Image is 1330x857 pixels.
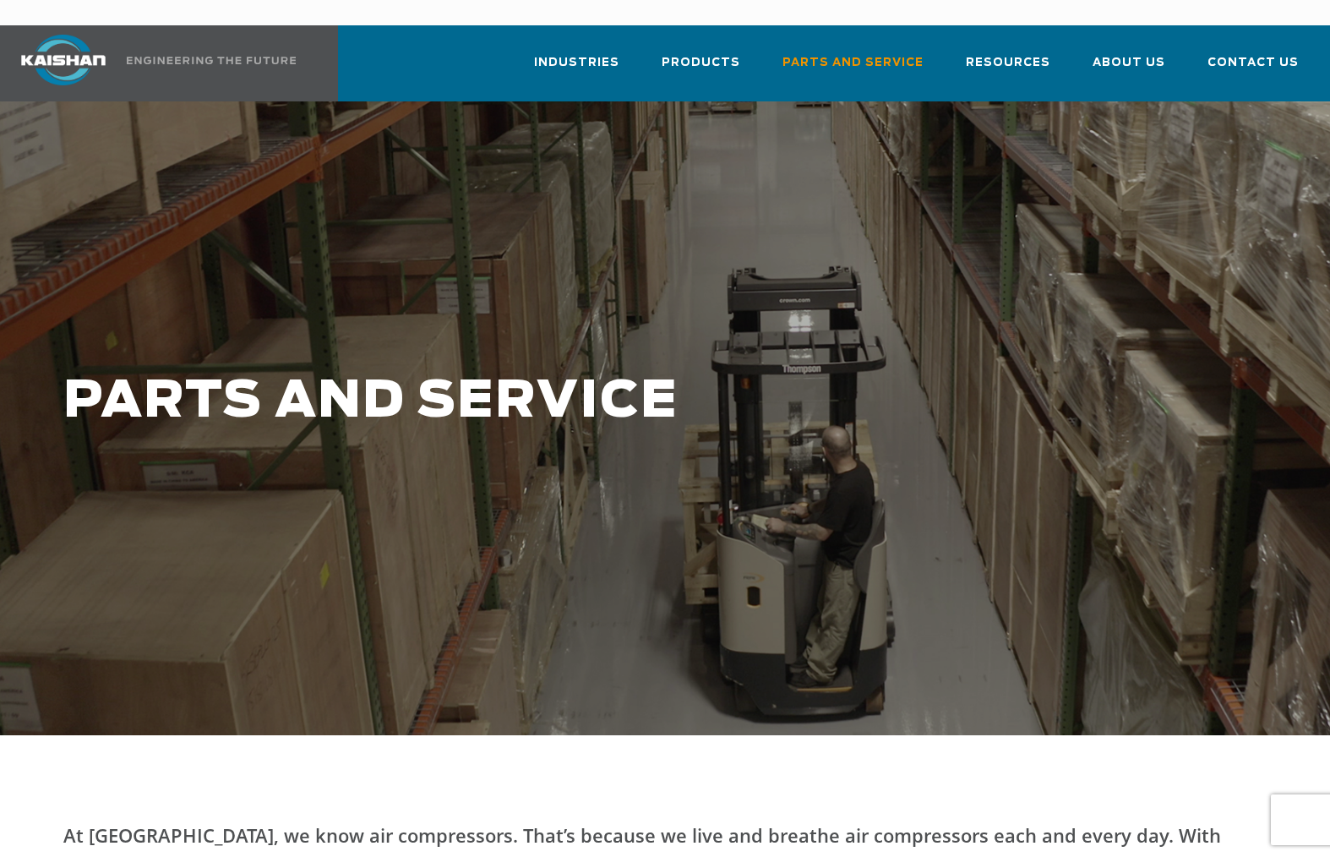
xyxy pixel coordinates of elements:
[1207,53,1299,73] span: Contact Us
[534,53,619,73] span: Industries
[662,41,740,98] a: Products
[1093,41,1165,98] a: About Us
[782,41,924,98] a: Parts and Service
[63,374,1063,430] h1: PARTS AND SERVICE
[534,41,619,98] a: Industries
[1207,41,1299,98] a: Contact Us
[782,53,924,73] span: Parts and Service
[1093,53,1165,73] span: About Us
[127,57,296,64] img: Engineering the future
[966,41,1050,98] a: Resources
[966,53,1050,73] span: Resources
[662,53,740,73] span: Products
